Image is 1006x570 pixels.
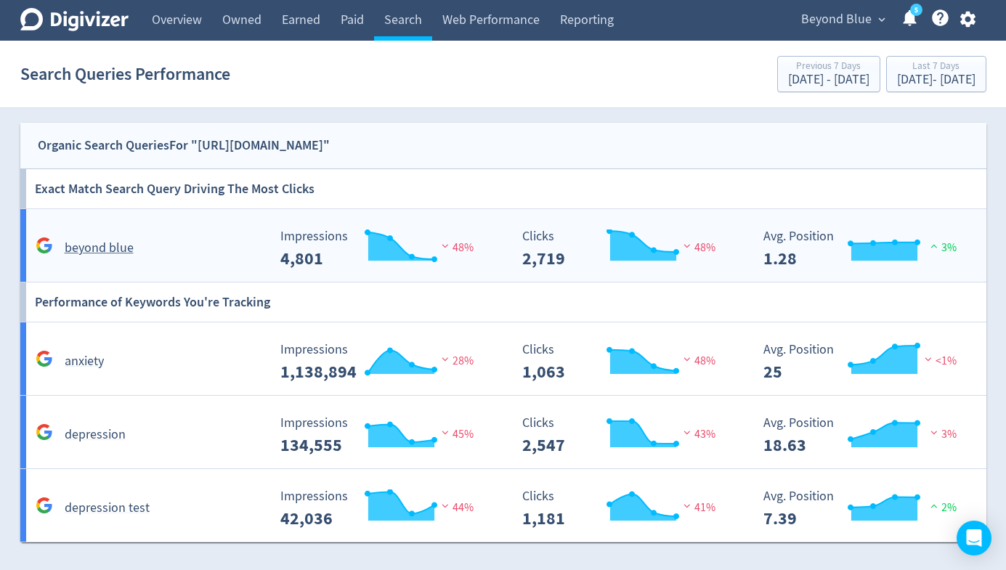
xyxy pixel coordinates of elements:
div: Open Intercom Messenger [957,521,991,555]
a: 5 [910,4,922,16]
svg: Avg. Position 25 [756,343,974,381]
h5: beyond blue [65,240,134,257]
button: Last 7 Days[DATE]- [DATE] [886,56,986,92]
span: 45% [438,427,474,441]
svg: Google Analytics [36,497,53,514]
svg: Google Analytics [36,237,53,254]
span: 48% [680,354,715,368]
span: 43% [680,427,715,441]
svg: Clicks 2,547 [515,416,733,455]
span: 44% [438,500,474,515]
div: Last 7 Days [897,61,975,73]
img: negative-performance.svg [438,354,453,365]
text: 5 [914,5,917,15]
svg: Avg. Position 1.28 [756,229,974,268]
div: [DATE] - [DATE] [897,73,975,86]
img: negative-performance.svg [680,354,694,365]
div: Previous 7 Days [788,61,869,73]
a: depression test Impressions 42,036 Impressions 42,036 44% Clicks 1,181 Clicks 1,181 41% Avg. Posi... [20,469,986,542]
svg: Avg. Position 18.63 [756,416,974,455]
span: 48% [438,240,474,255]
h6: Performance of Keywords You're Tracking [35,282,270,322]
h5: anxiety [65,353,104,370]
img: negative-performance.svg [680,500,694,511]
button: Beyond Blue [796,8,889,31]
svg: Clicks 1,063 [515,343,733,381]
svg: Impressions 1,138,894 [273,343,491,381]
img: positive-performance.svg [927,500,941,511]
svg: Impressions 42,036 [273,489,491,528]
img: negative-performance.svg [438,500,453,511]
span: expand_more [875,13,888,26]
svg: Impressions 4,801 [273,229,491,268]
svg: Clicks 2,719 [515,229,733,268]
img: negative-performance.svg [927,427,941,438]
a: depression Impressions 134,555 Impressions 134,555 45% Clicks 2,547 Clicks 2,547 43% Avg. Positio... [20,396,986,469]
span: 41% [680,500,715,515]
a: beyond blue Impressions 4,801 Impressions 4,801 48% Clicks 2,719 Clicks 2,719 48% Avg. Position 1... [20,209,986,282]
img: negative-performance.svg [680,240,694,251]
span: <1% [921,354,957,368]
svg: Google Analytics [36,350,53,367]
h6: Exact Match Search Query Driving The Most Clicks [35,169,315,208]
svg: Google Analytics [36,423,53,441]
img: negative-performance.svg [438,240,453,251]
img: negative-performance.svg [680,427,694,438]
h1: Search Queries Performance [20,51,230,97]
div: Organic Search Queries For "[URL][DOMAIN_NAME]" [38,135,330,156]
span: 28% [438,354,474,368]
a: anxiety Impressions 1,138,894 Impressions 1,138,894 28% Clicks 1,063 Clicks 1,063 48% Avg. Positi... [20,322,986,396]
img: negative-performance.svg [921,354,936,365]
svg: Impressions 134,555 [273,416,491,455]
img: positive-performance.svg [927,240,941,251]
span: 3% [927,240,957,255]
span: 48% [680,240,715,255]
span: 3% [927,427,957,441]
svg: Clicks 1,181 [515,489,733,528]
img: negative-performance.svg [438,427,453,438]
h5: depression [65,426,126,444]
button: Previous 7 Days[DATE] - [DATE] [777,56,880,92]
svg: Avg. Position 7.39 [756,489,974,528]
span: 2% [927,500,957,515]
div: [DATE] - [DATE] [788,73,869,86]
span: Beyond Blue [801,8,872,31]
h5: depression test [65,500,150,517]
